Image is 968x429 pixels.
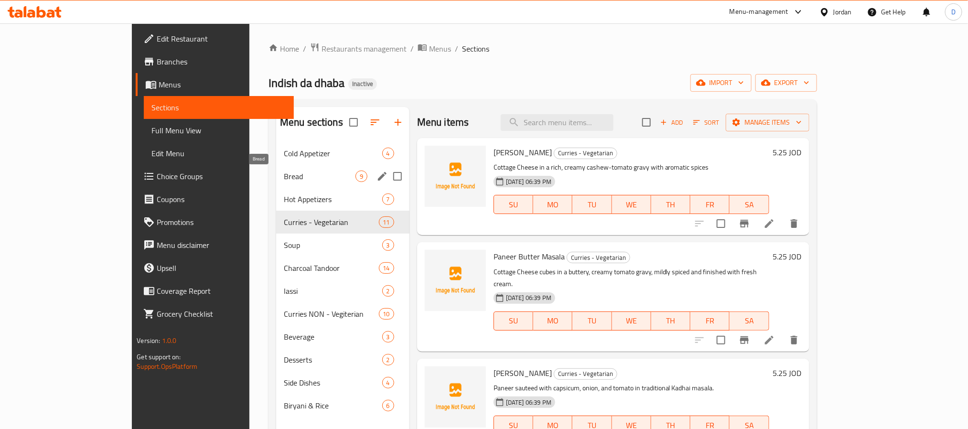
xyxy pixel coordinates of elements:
[494,266,769,290] p: Cottage Cheese cubes in a buttery, creamy tomato gravy, mildly spiced and finished with fresh cream.
[537,198,569,212] span: MO
[572,195,612,214] button: TU
[383,149,394,158] span: 4
[693,117,720,128] span: Sort
[387,111,409,134] button: Add section
[280,115,343,129] h2: Menu sections
[379,310,394,319] span: 10
[455,43,458,54] li: /
[276,211,409,234] div: Curries - Vegetarian11
[694,314,726,328] span: FR
[157,171,286,182] span: Choice Groups
[137,351,181,363] span: Get support on:
[733,198,765,212] span: SA
[157,56,286,67] span: Branches
[773,250,802,263] h6: 5.25 JOD
[537,314,569,328] span: MO
[501,114,613,131] input: search
[494,145,552,160] span: [PERSON_NAME]
[284,285,382,297] div: lassi
[284,262,379,274] span: Charcoal Tandoor
[494,366,552,380] span: [PERSON_NAME]
[410,43,414,54] li: /
[162,334,177,347] span: 1.0.0
[733,314,765,328] span: SA
[284,400,382,411] span: Biryani & Rice
[276,279,409,302] div: lassi2
[494,161,769,173] p: Cottage Cheese in a rich, creamy cashew-tomato gravy with aromatic spices
[157,308,286,320] span: Grocery Checklist
[755,74,817,92] button: export
[322,43,407,54] span: Restaurants management
[137,334,160,347] span: Version:
[429,43,451,54] span: Menus
[656,115,687,130] span: Add item
[344,112,364,132] span: Select all sections
[276,138,409,421] nav: Menu sections
[554,148,617,159] span: Curries - Vegetarian
[144,142,293,165] a: Edit Menu
[698,77,744,89] span: import
[576,198,608,212] span: TU
[651,311,690,331] button: TH
[284,308,379,320] span: Curries NON - Vegiterian
[151,125,286,136] span: Full Menu View
[502,398,555,407] span: [DATE] 06:39 PM
[383,355,394,365] span: 2
[276,165,409,188] div: Bread9edit
[379,308,394,320] div: items
[276,257,409,279] div: Charcoal Tandoor14
[137,360,197,373] a: Support.OpsPlatform
[284,216,379,228] div: Curries - Vegetarian
[730,195,769,214] button: SA
[284,171,355,182] span: Bread
[144,119,293,142] a: Full Menu View
[136,27,293,50] a: Edit Restaurant
[612,195,651,214] button: WE
[348,78,377,90] div: Inactive
[730,6,788,18] div: Menu-management
[612,311,651,331] button: WE
[356,172,367,181] span: 9
[690,311,730,331] button: FR
[494,195,533,214] button: SU
[502,293,555,302] span: [DATE] 06:39 PM
[733,212,756,235] button: Branch-specific-item
[764,334,775,346] a: Edit menu item
[157,193,286,205] span: Coupons
[159,79,286,90] span: Menus
[691,115,722,130] button: Sort
[136,165,293,188] a: Choice Groups
[284,148,382,159] span: Cold Appetizer
[284,331,382,343] span: Beverage
[382,354,394,365] div: items
[382,285,394,297] div: items
[494,382,769,394] p: Paneer sauteed with capsicum, onion, and tomato in traditional Kadhai masala.
[136,50,293,73] a: Branches
[730,311,769,331] button: SA
[383,332,394,342] span: 3
[379,216,394,228] div: items
[303,43,306,54] li: /
[375,169,389,183] button: edit
[269,43,817,55] nav: breadcrumb
[567,252,630,263] div: Curries - Vegetarian
[462,43,489,54] span: Sections
[157,33,286,44] span: Edit Restaurant
[711,214,731,234] span: Select to update
[494,249,565,264] span: Paneer Butter Masala
[425,250,486,311] img: Paneer Butter Masala
[276,142,409,165] div: Cold Appetizer4
[425,366,486,428] img: Kadhai Paneer
[284,193,382,205] div: Hot Appetizers
[269,72,344,94] span: Indish da dhaba
[276,394,409,417] div: Biryani & Rice6
[382,377,394,388] div: items
[498,198,529,212] span: SU
[417,115,469,129] h2: Menu items
[136,234,293,257] a: Menu disclaimer
[383,287,394,296] span: 2
[157,216,286,228] span: Promotions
